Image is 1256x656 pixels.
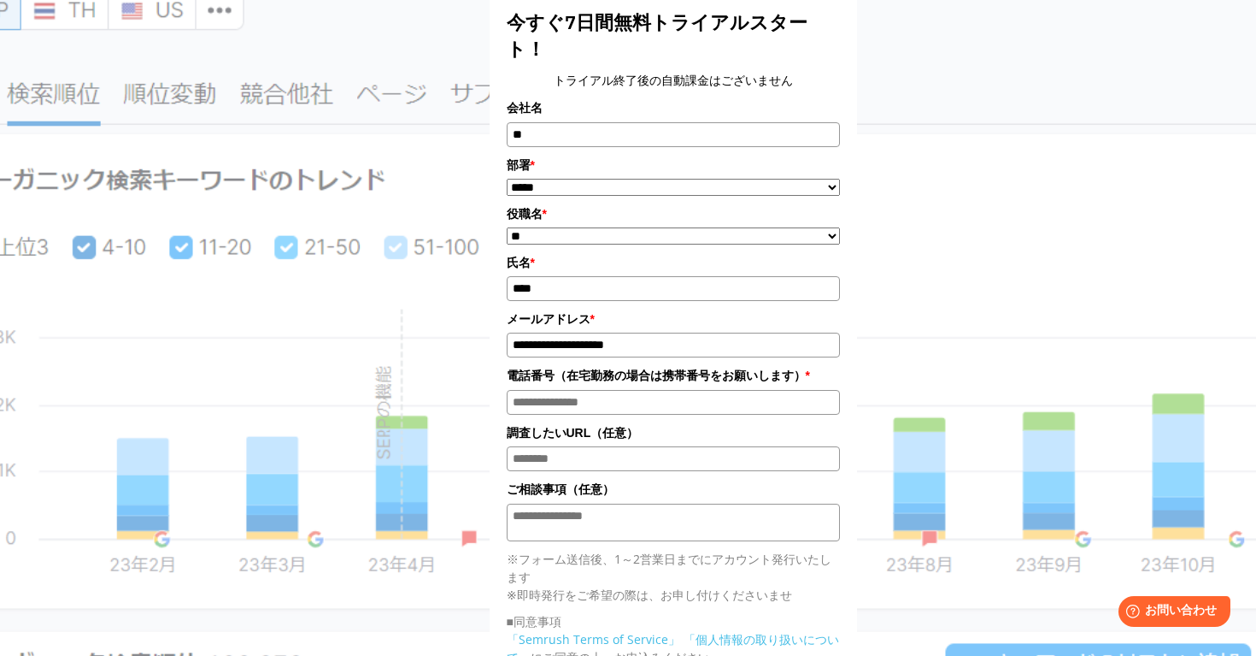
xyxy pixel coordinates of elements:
center: トライアル終了後の自動課金はございません [507,71,840,90]
title: 今すぐ7日間無料トライアルスタート！ [507,9,840,62]
label: 部署 [507,156,840,174]
label: 電話番号（在宅勤務の場合は携帯番号をお願いします） [507,366,840,385]
label: 会社名 [507,98,840,117]
label: 氏名 [507,253,840,272]
label: メールアドレス [507,310,840,328]
p: ■同意事項 [507,612,840,630]
label: 役職名 [507,204,840,223]
iframe: Help widget launcher [1104,589,1237,637]
label: 調査したいURL（任意） [507,423,840,442]
label: ご相談事項（任意） [507,480,840,499]
p: ※フォーム送信後、1～2営業日までにアカウント発行いたします ※即時発行をご希望の際は、お申し付けくださいませ [507,550,840,604]
a: 「Semrush Terms of Service」 [507,631,680,647]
